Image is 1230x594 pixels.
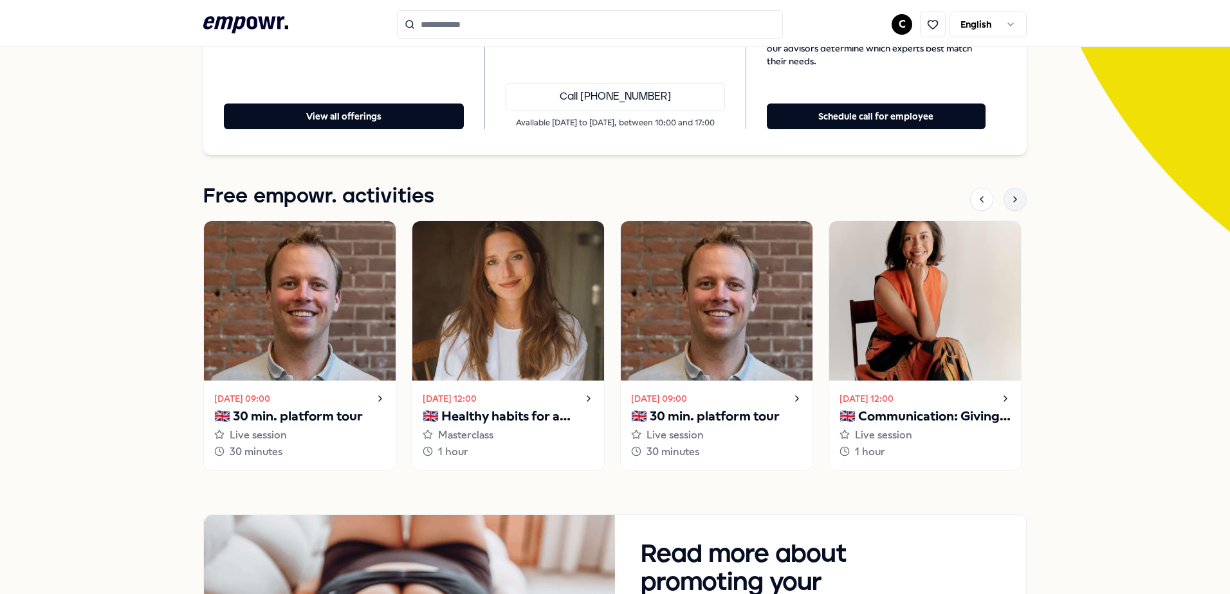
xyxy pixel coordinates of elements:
[631,444,802,460] div: 30 minutes
[631,406,802,427] p: 🇬🇧 30 min. platform tour
[506,116,724,129] p: Available [DATE] to [DATE], between 10:00 and 17:00
[397,10,783,39] input: Search for products, categories or subcategories
[829,221,1022,471] a: [DATE] 12:00🇬🇧 Communication: Giving and receiving feedbackLive session1 hour
[767,29,986,67] span: In a 20 min digital conversation with your employee, our advisors determine which experts best ma...
[203,221,396,471] a: [DATE] 09:00🇬🇧 30 min. platform tourLive session30 minutes
[829,221,1021,381] img: activity image
[767,104,986,129] button: Schedule call for employee
[412,221,604,381] img: activity image
[412,221,605,471] a: [DATE] 12:00🇬🇧 Healthy habits for a stress-free start to the yearMasterclass1 hour
[892,14,912,35] button: C
[631,427,802,444] div: Live session
[203,181,434,213] h1: Free empowr. activities
[840,406,1011,427] p: 🇬🇧 Communication: Giving and receiving feedback
[840,444,1011,460] div: 1 hour
[423,427,594,444] div: Masterclass
[224,104,464,129] button: View all offerings
[214,406,385,427] p: 🇬🇧 30 min. platform tour
[423,392,477,406] time: [DATE] 12:00
[423,406,594,427] p: 🇬🇧 Healthy habits for a stress-free start to the year
[620,221,813,471] a: [DATE] 09:00🇬🇧 30 min. platform tourLive session30 minutes
[214,444,385,460] div: 30 minutes
[840,427,1011,444] div: Live session
[840,392,894,406] time: [DATE] 12:00
[204,221,396,381] img: activity image
[621,221,812,381] img: activity image
[631,392,687,406] time: [DATE] 09:00
[506,83,724,111] a: Call [PHONE_NUMBER]
[214,392,270,406] time: [DATE] 09:00
[423,444,594,460] div: 1 hour
[214,427,385,444] div: Live session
